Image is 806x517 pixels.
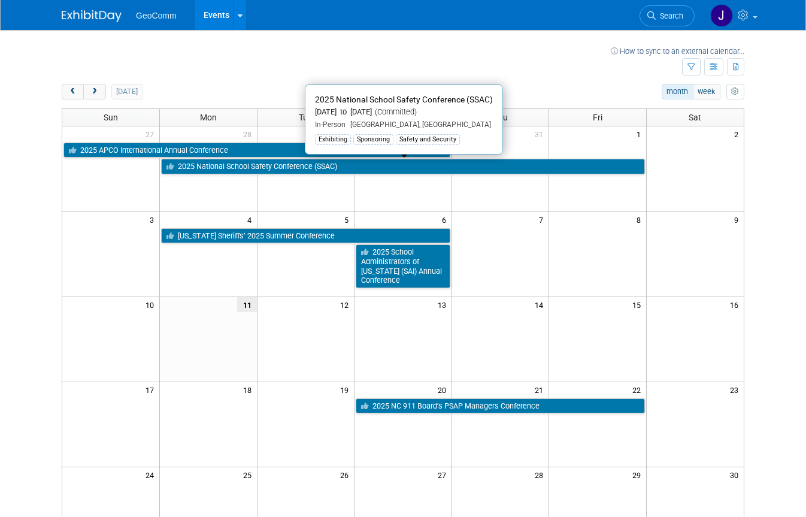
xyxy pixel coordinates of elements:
div: Public Safety [207,118,253,129]
button: myCustomButton [726,84,744,99]
span: 30 [729,467,744,482]
a: 2025 National School Safety Conference (SSAC) [161,159,645,174]
a: 2025 NC 911 Board’s PSAP Managers Conference [356,398,645,414]
span: 27 [144,126,159,141]
span: 26 [339,467,354,482]
span: 24 [144,467,159,482]
span: 11 [237,297,257,312]
div: Exhibiting [169,118,205,129]
span: 15 [631,297,646,312]
span: 28 [534,467,549,482]
i: Personalize Calendar [731,88,739,96]
span: GeoComm [136,11,177,20]
span: [GEOGRAPHIC_DATA], [GEOGRAPHIC_DATA] [346,120,491,129]
div: Exhibiting [315,134,351,145]
span: 21 [534,382,549,397]
span: 7 [538,212,549,227]
button: prev [62,84,84,99]
button: month [662,84,693,99]
span: 22 [631,382,646,397]
span: 4 [246,212,257,227]
span: 31 [534,126,549,141]
span: 20 [437,382,452,397]
a: [US_STATE] Sheriffs’ 2025 Summer Conference [161,228,450,244]
span: Sat [689,113,701,122]
span: 9 [733,212,744,227]
span: 1 [635,126,646,141]
span: 18 [242,382,257,397]
img: John Shanks [710,4,733,27]
span: 25 [242,467,257,482]
span: 8 [635,212,646,227]
img: ExhibitDay [62,10,122,22]
span: 23 [729,382,744,397]
a: 2025 APCO International Annual Conference [63,143,450,158]
span: 3 [149,212,159,227]
span: (Committed) [372,107,417,116]
button: week [693,84,720,99]
span: Sun [104,113,118,122]
div: [DATE] to [DATE] [315,107,493,117]
span: 14 [534,297,549,312]
span: 16 [729,297,744,312]
div: Sponsoring [353,134,393,145]
a: 2025 School Administrators of [US_STATE] (SAI) Annual Conference [356,244,450,288]
span: 19 [339,382,354,397]
a: How to sync to an external calendar... [611,47,744,56]
span: 2 [733,126,744,141]
span: 5 [343,212,354,227]
span: In-Person [315,120,346,129]
span: 2025 APCO International Annual Conference [169,78,334,88]
button: next [83,84,105,99]
span: 17 [144,382,159,397]
span: 29 [631,467,646,482]
span: 10 [144,297,159,312]
button: [DATE] [111,84,143,99]
span: (Committed) [226,91,271,100]
span: 27 [437,467,452,482]
span: 6 [441,212,452,227]
span: Fri [593,113,602,122]
span: 2025 National School Safety Conference (SSAC) [315,95,493,104]
a: Search [640,5,695,26]
span: In-Person [169,104,199,113]
div: [DATE] to [DATE] [169,91,345,101]
span: [GEOGRAPHIC_DATA], [GEOGRAPHIC_DATA] [199,104,345,113]
span: 12 [339,297,354,312]
div: Safety and Security [396,134,460,145]
span: Search [656,11,683,20]
span: 13 [437,297,452,312]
